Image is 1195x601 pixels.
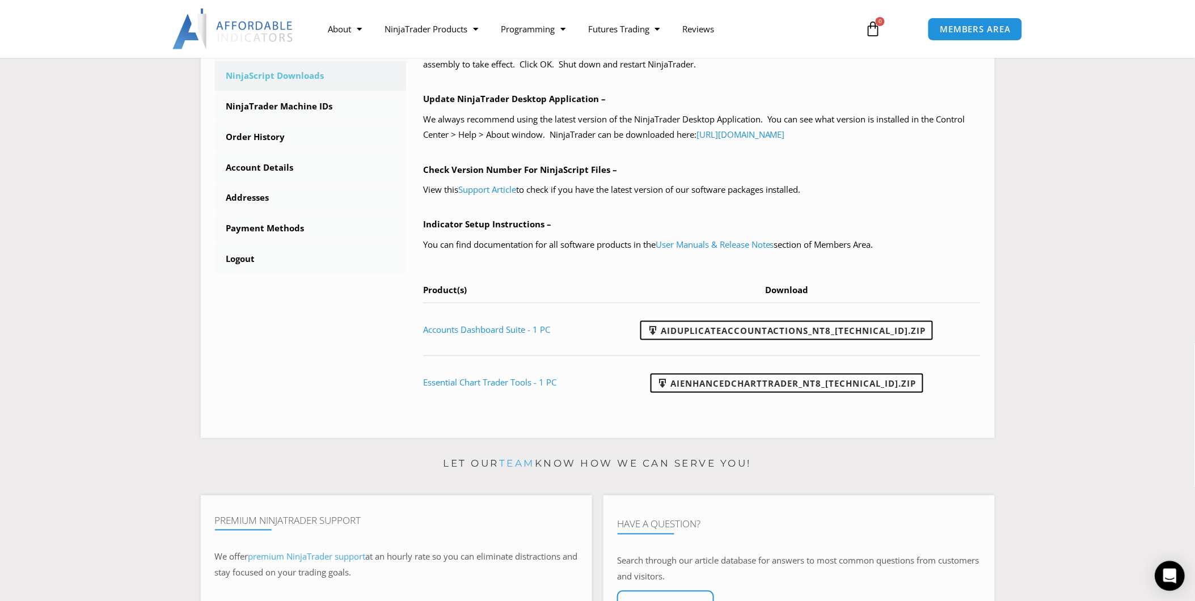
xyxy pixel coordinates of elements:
[215,551,578,578] span: at an hourly rate so you can eliminate distractions and stay focused on your trading goals.
[215,122,407,152] a: Order History
[489,16,577,42] a: Programming
[876,17,885,26] span: 0
[618,519,981,530] h4: Have A Question?
[215,551,248,562] span: We offer
[766,284,809,295] span: Download
[458,184,516,195] a: Support Article
[1155,561,1185,591] div: Open Intercom Messenger
[940,25,1011,33] span: MEMBERS AREA
[201,455,995,473] p: Let our know how we can serve you!
[172,9,294,49] img: LogoAI | Affordable Indicators – NinjaTrader
[316,16,852,42] nav: Menu
[423,237,981,253] p: You can find documentation for all software products in the section of Members Area.
[373,16,489,42] a: NinjaTrader Products
[215,153,407,183] a: Account Details
[316,16,373,42] a: About
[651,374,923,393] a: AIEnhancedChartTrader_NT8_[TECHNICAL_ID].zip
[672,16,726,42] a: Reviews
[499,458,535,469] a: team
[423,284,467,295] span: Product(s)
[423,182,981,198] p: View this to check if you have the latest version of our software packages installed.
[248,551,366,562] a: premium NinjaTrader support
[618,553,981,585] p: Search through our article database for answers to most common questions from customers and visit...
[656,239,774,250] a: User Manuals & Release Notes
[215,214,407,243] a: Payment Methods
[696,129,785,140] a: [URL][DOMAIN_NAME]
[215,183,407,213] a: Addresses
[215,92,407,121] a: NinjaTrader Machine IDs
[423,218,551,230] b: Indicator Setup Instructions –
[848,12,898,45] a: 0
[423,164,617,175] b: Check Version Number For NinjaScript Files –
[215,244,407,274] a: Logout
[423,93,606,104] b: Update NinjaTrader Desktop Application –
[928,18,1023,41] a: MEMBERS AREA
[640,321,933,340] a: AIDuplicateAccountActions_NT8_[TECHNICAL_ID].zip
[423,376,556,388] a: Essential Chart Trader Tools - 1 PC
[423,324,550,335] a: Accounts Dashboard Suite - 1 PC
[577,16,672,42] a: Futures Trading
[215,61,407,91] a: NinjaScript Downloads
[215,515,578,527] h4: Premium NinjaTrader Support
[423,112,981,143] p: We always recommend using the latest version of the NinjaTrader Desktop Application. You can see ...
